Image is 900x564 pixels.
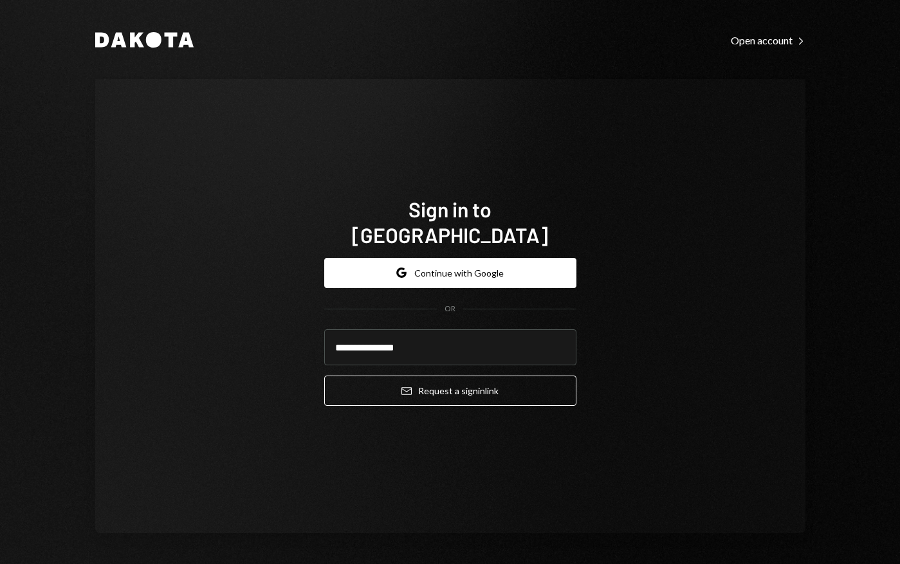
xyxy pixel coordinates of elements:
a: Open account [731,33,805,47]
h1: Sign in to [GEOGRAPHIC_DATA] [324,196,576,248]
div: OR [445,304,455,314]
div: Open account [731,34,805,47]
button: Request a signinlink [324,376,576,406]
button: Continue with Google [324,258,576,288]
